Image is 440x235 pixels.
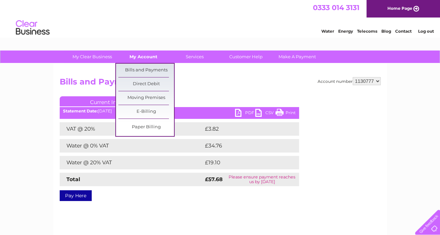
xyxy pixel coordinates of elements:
[60,122,203,136] td: VAT @ 20%
[118,121,174,134] a: Paper Billing
[16,18,50,38] img: logo.png
[338,29,353,34] a: Energy
[381,29,391,34] a: Blog
[116,51,171,63] a: My Account
[60,190,92,201] a: Pay Here
[255,109,275,119] a: CSV
[275,109,296,119] a: Print
[66,176,80,182] strong: Total
[225,173,299,186] td: Please ensure payment reaches us by [DATE]
[118,105,174,119] a: E-Billing
[60,109,299,113] div: [DATE]
[203,122,283,136] td: £3.82
[64,51,120,63] a: My Clear Business
[418,29,434,34] a: Log out
[118,91,174,105] a: Moving Premises
[321,29,334,34] a: Water
[61,4,380,33] div: Clear Business is a trading name of Verastar Limited (registered in [GEOGRAPHIC_DATA] No. 3667643...
[167,51,223,63] a: Services
[313,3,359,12] a: 0333 014 3131
[60,156,203,169] td: Water @ 20% VAT
[235,109,255,119] a: PDF
[218,51,274,63] a: Customer Help
[203,156,284,169] td: £19.10
[318,77,381,85] div: Account number
[60,77,381,90] h2: Bills and Payments
[203,139,286,153] td: £34.76
[118,64,174,77] a: Bills and Payments
[205,176,223,182] strong: £57.68
[60,96,161,106] a: Current Invoice
[63,108,98,113] b: Statement Date:
[60,139,203,153] td: Water @ 0% VAT
[357,29,377,34] a: Telecoms
[118,77,174,91] a: Direct Debit
[269,51,325,63] a: Make A Payment
[395,29,412,34] a: Contact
